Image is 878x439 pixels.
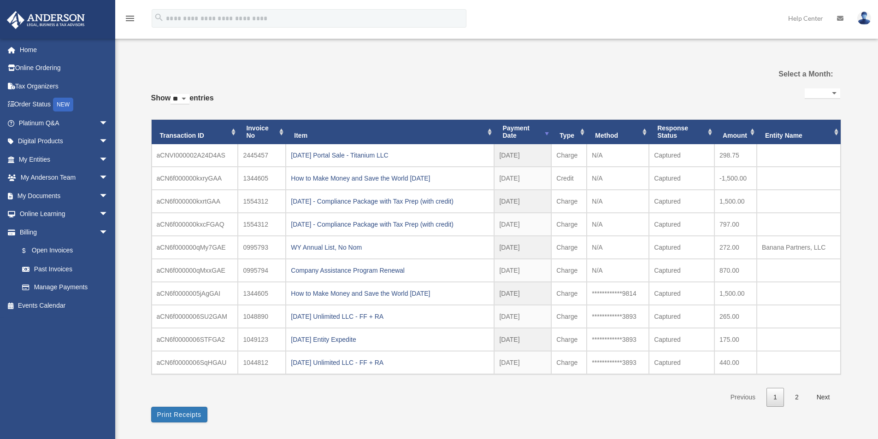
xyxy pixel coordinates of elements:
span: arrow_drop_down [99,187,118,205]
td: aCN6f000000kxryGAA [152,167,238,190]
td: Charge [551,305,587,328]
td: 440.00 [714,351,757,374]
td: [DATE] [494,144,551,167]
td: Charge [551,259,587,282]
td: Charge [551,213,587,236]
th: Item: activate to sort column ascending [286,120,494,145]
td: Captured [649,282,714,305]
i: menu [124,13,136,24]
td: 1554312 [238,190,286,213]
a: Digital Productsarrow_drop_down [6,132,122,151]
a: Platinum Q&Aarrow_drop_down [6,114,122,132]
td: aCN6f000000qMy7GAE [152,236,238,259]
div: How to Make Money and Save the World [DATE] [291,172,489,185]
td: [DATE] [494,259,551,282]
td: 272.00 [714,236,757,259]
div: [DATE] Portal Sale - Titanium LLC [291,149,489,162]
td: 0995793 [238,236,286,259]
td: [DATE] [494,282,551,305]
td: Captured [649,213,714,236]
a: Tax Organizers [6,77,122,95]
td: 797.00 [714,213,757,236]
td: -1,500.00 [714,167,757,190]
td: aCNVI000002A24D4AS [152,144,238,167]
i: search [154,12,164,23]
td: Charge [551,351,587,374]
th: Transaction ID: activate to sort column ascending [152,120,238,145]
span: arrow_drop_down [99,150,118,169]
div: [DATE] Unlimited LLC - FF + RA [291,356,489,369]
div: [DATE] - Compliance Package with Tax Prep (with credit) [291,195,489,208]
td: aCN6f0000006SqHGAU [152,351,238,374]
td: Banana Partners, LLC [757,236,841,259]
a: Home [6,41,122,59]
a: $Open Invoices [13,241,122,260]
a: My Anderson Teamarrow_drop_down [6,169,122,187]
a: Billingarrow_drop_down [6,223,122,241]
td: 1344605 [238,282,286,305]
div: NEW [53,98,73,111]
td: [DATE] [494,351,551,374]
td: [DATE] [494,167,551,190]
a: 1 [766,388,784,407]
span: arrow_drop_down [99,114,118,133]
a: Next [810,388,837,407]
td: Captured [649,351,714,374]
td: aCN6f0000005jAgGAI [152,282,238,305]
td: Charge [551,190,587,213]
th: Type: activate to sort column ascending [551,120,587,145]
td: N/A [587,167,649,190]
td: N/A [587,236,649,259]
td: Charge [551,144,587,167]
td: Charge [551,282,587,305]
td: [DATE] [494,328,551,351]
td: aCN6f000000kxrtGAA [152,190,238,213]
td: [DATE] [494,305,551,328]
a: My Entitiesarrow_drop_down [6,150,122,169]
td: aCN6f000000qMxxGAE [152,259,238,282]
a: menu [124,16,136,24]
a: My Documentsarrow_drop_down [6,187,122,205]
td: Charge [551,236,587,259]
td: 1049123 [238,328,286,351]
a: Events Calendar [6,296,122,315]
a: Manage Payments [13,278,122,297]
td: Captured [649,305,714,328]
div: Company Assistance Program Renewal [291,264,489,277]
td: Captured [649,328,714,351]
td: 1,500.00 [714,282,757,305]
td: [DATE] [494,236,551,259]
td: N/A [587,190,649,213]
th: Entity Name: activate to sort column ascending [757,120,841,145]
span: arrow_drop_down [99,132,118,151]
td: N/A [587,259,649,282]
td: 2445457 [238,144,286,167]
td: 1048890 [238,305,286,328]
td: Captured [649,236,714,259]
td: 1,500.00 [714,190,757,213]
img: User Pic [857,12,871,25]
td: 870.00 [714,259,757,282]
th: Response Status: activate to sort column ascending [649,120,714,145]
a: Online Learningarrow_drop_down [6,205,122,223]
span: arrow_drop_down [99,169,118,187]
div: How to Make Money and Save the World [DATE] [291,287,489,300]
td: [DATE] [494,213,551,236]
button: Print Receipts [151,407,207,422]
td: Charge [551,328,587,351]
td: aCN6f0000006STFGA2 [152,328,238,351]
td: N/A [587,213,649,236]
a: 2 [788,388,806,407]
td: 1044812 [238,351,286,374]
span: arrow_drop_down [99,205,118,224]
select: Showentries [171,94,189,105]
th: Invoice No: activate to sort column ascending [238,120,286,145]
td: N/A [587,144,649,167]
td: 298.75 [714,144,757,167]
a: Online Ordering [6,59,122,77]
img: Anderson Advisors Platinum Portal [4,11,88,29]
td: 175.00 [714,328,757,351]
label: Show entries [151,92,214,114]
th: Amount: activate to sort column ascending [714,120,757,145]
span: $ [27,245,32,257]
